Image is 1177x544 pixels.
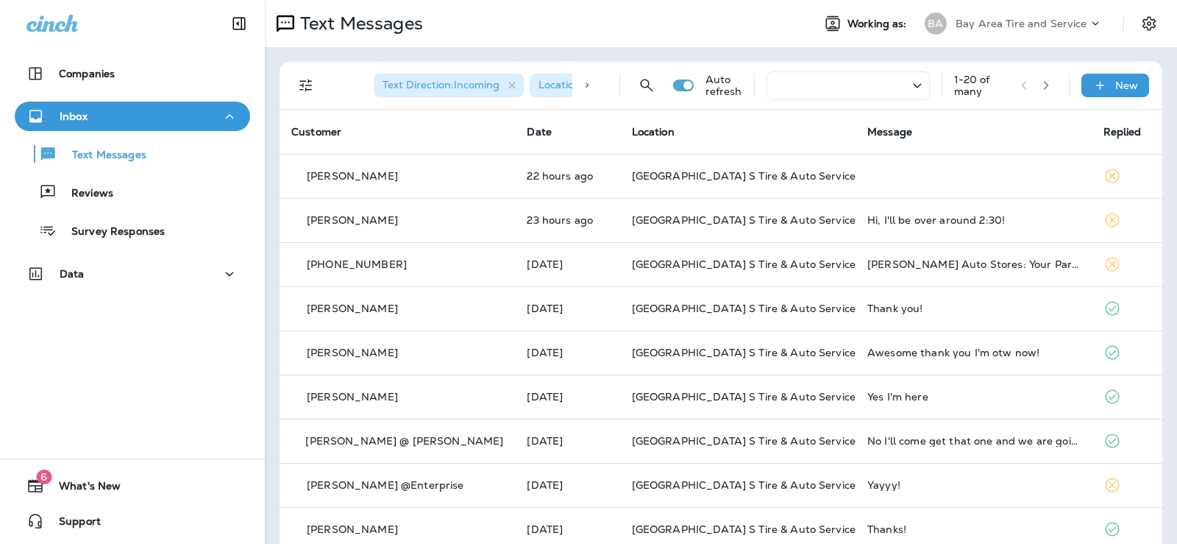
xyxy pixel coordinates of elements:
[36,470,51,484] span: 6
[527,479,608,491] p: Oct 6, 2025 02:05 PM
[705,74,742,97] p: Auto refresh
[867,303,1079,314] div: Thank you!
[44,480,121,498] span: What's New
[57,149,146,163] p: Text Messages
[307,214,398,226] p: [PERSON_NAME]
[527,170,608,182] p: Oct 13, 2025 12:23 PM
[527,391,608,403] p: Oct 8, 2025 11:09 AM
[527,435,608,447] p: Oct 8, 2025 09:30 AM
[60,268,85,280] p: Data
[60,110,88,122] p: Inbox
[307,303,398,314] p: [PERSON_NAME]
[527,214,608,226] p: Oct 13, 2025 12:01 PM
[632,390,856,403] span: [GEOGRAPHIC_DATA] S Tire & Auto Service
[294,13,423,35] p: Text Messages
[291,71,321,100] button: Filters
[305,435,503,447] p: [PERSON_NAME] @ [PERSON_NAME]
[307,523,398,535] p: [PERSON_NAME]
[383,78,499,91] span: Text Direction : Incoming
[867,214,1079,226] div: Hi, I'll be over around 2:30!
[307,258,407,270] p: [PHONE_NUMBER]
[527,347,608,358] p: Oct 9, 2025 04:03 PM
[57,187,113,201] p: Reviews
[867,125,912,138] span: Message
[307,391,398,403] p: [PERSON_NAME]
[1115,80,1138,91] p: New
[632,71,661,100] button: Search Messages
[632,302,856,315] span: [GEOGRAPHIC_DATA] S Tire & Auto Service
[632,258,856,271] span: [GEOGRAPHIC_DATA] S Tire & Auto Service
[956,18,1087,29] p: Bay Area Tire and Service
[538,78,803,91] span: Location : [GEOGRAPHIC_DATA] S Tire & Auto Service
[632,434,856,448] span: [GEOGRAPHIC_DATA] S Tire & Auto Service
[59,68,115,80] p: Companies
[632,346,856,359] span: [GEOGRAPHIC_DATA] S Tire & Auto Service
[632,478,856,492] span: [GEOGRAPHIC_DATA] S Tire & Auto Service
[632,169,856,183] span: [GEOGRAPHIC_DATA] S Tire & Auto Service
[291,125,341,138] span: Customer
[867,258,1079,270] div: Sheehy Auto Stores: Your Part(s) have arrived. Contact us for more information Inv 612202 SHEEHY ...
[307,479,464,491] p: [PERSON_NAME] @Enterprise
[218,9,260,38] button: Collapse Sidebar
[867,479,1079,491] div: Yayyy!
[867,347,1079,358] div: Awesome thank you I'm otw now!
[1136,10,1162,37] button: Settings
[44,515,101,533] span: Support
[632,213,856,227] span: [GEOGRAPHIC_DATA] S Tire & Auto Service
[867,391,1079,403] div: Yes I'm here
[527,523,608,535] p: Oct 4, 2025 10:18 AM
[954,74,1009,97] div: 1 - 20 of many
[57,225,165,239] p: Survey Responses
[527,125,552,138] span: Date
[1103,125,1142,138] span: Replied
[632,125,675,138] span: Location
[867,523,1079,535] div: Thanks!
[527,303,608,314] p: Oct 10, 2025 10:33 AM
[867,435,1079,447] div: No I'll come get that one and we are going to get it done once the truck come back
[527,258,608,270] p: Oct 12, 2025 12:00 AM
[925,13,947,35] div: BA
[632,523,856,536] span: [GEOGRAPHIC_DATA] S Tire & Auto Service
[847,18,910,30] span: Working as:
[307,347,398,358] p: [PERSON_NAME]
[307,170,398,182] p: [PERSON_NAME]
